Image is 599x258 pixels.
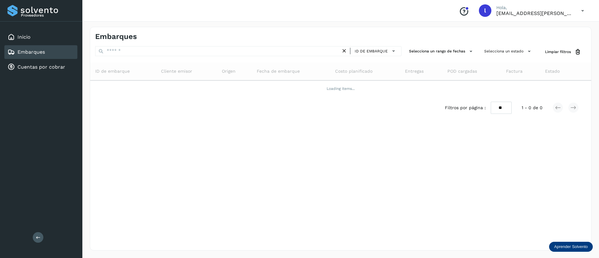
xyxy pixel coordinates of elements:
p: lauraamalia.castillo@xpertal.com [496,10,571,16]
span: Entregas [405,68,424,75]
td: Loading items... [90,80,591,97]
h4: Embarques [95,32,137,41]
div: Aprender Solvento [549,242,593,252]
div: Inicio [4,30,77,44]
span: ID de embarque [355,48,388,54]
span: Factura [506,68,523,75]
span: Origen [222,68,236,75]
span: Filtros por página : [445,105,486,111]
button: Selecciona un rango de fechas [407,46,477,56]
p: Aprender Solvento [554,244,588,249]
span: POD cargadas [447,68,477,75]
span: Costo planificado [335,68,373,75]
button: Limpiar filtros [540,46,586,58]
button: Selecciona un estado [482,46,535,56]
a: Cuentas por cobrar [17,64,65,70]
div: Embarques [4,45,77,59]
span: Estado [545,68,560,75]
span: Fecha de embarque [257,68,300,75]
span: Cliente emisor [161,68,192,75]
span: ID de embarque [95,68,130,75]
a: Embarques [17,49,45,55]
span: Limpiar filtros [545,49,571,55]
a: Inicio [17,34,31,40]
button: ID de embarque [353,46,399,56]
span: 1 - 0 de 0 [522,105,543,111]
div: Cuentas por cobrar [4,60,77,74]
p: Hola, [496,5,571,10]
p: Proveedores [21,13,75,17]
